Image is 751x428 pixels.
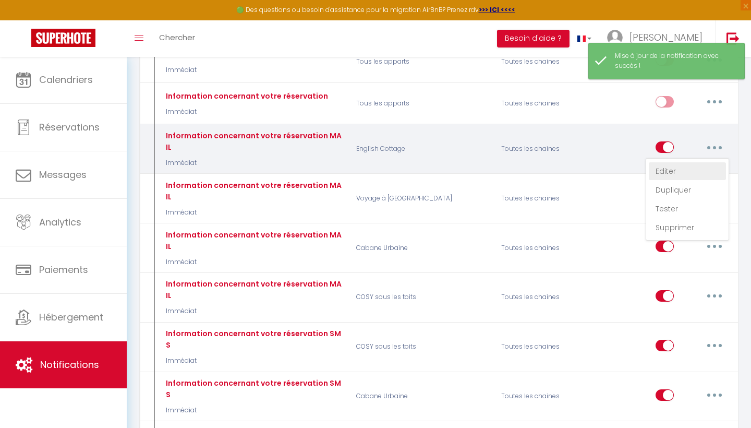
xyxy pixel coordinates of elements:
[349,278,494,316] p: COSY sous les toits
[494,328,591,366] div: Toutes les chaines
[159,32,195,43] span: Chercher
[39,311,103,324] span: Hébergement
[163,328,343,351] div: Information concernant votre réservation SMS
[163,107,328,117] p: Immédiat
[349,377,494,415] p: Cabane Urbaine
[163,278,343,301] div: Information concernant votre réservation MAIL
[629,31,702,44] span: [PERSON_NAME]
[163,65,314,75] p: Immédiat
[649,162,726,180] a: Editer
[349,229,494,267] p: Cabane Urbaine
[599,20,716,57] a: ... [PERSON_NAME]
[163,377,343,400] div: Information concernant votre réservation SMS
[151,20,203,57] a: Chercher
[163,306,343,316] p: Immédiat
[163,356,343,366] p: Immédiat
[40,358,99,371] span: Notifications
[349,328,494,366] p: COSY sous les toits
[163,208,343,218] p: Immédiat
[649,181,726,199] a: Dupliquer
[497,30,570,47] button: Besoin d'aide ?
[163,229,343,252] div: Information concernant votre réservation MAIL
[39,73,93,86] span: Calendriers
[494,180,591,218] div: Toutes les chaines
[349,180,494,218] p: Voyage à [GEOGRAPHIC_DATA]
[39,168,87,181] span: Messages
[494,88,591,118] div: Toutes les chaines
[349,46,494,77] p: Tous les apparts
[39,121,100,134] span: Réservations
[494,229,591,267] div: Toutes les chaines
[649,219,726,236] a: Supprimer
[163,90,328,102] div: Information concernant votre réservation
[349,88,494,118] p: Tous les apparts
[349,130,494,168] p: English Cottage
[494,46,591,77] div: Toutes les chaines
[494,377,591,415] div: Toutes les chaines
[726,32,740,45] img: logout
[479,5,515,14] a: >>> ICI <<<<
[163,180,343,203] div: Information concernant votre réservation MAIL
[163,158,343,168] p: Immédiat
[615,51,734,71] div: Mise à jour de la notification avec succès !
[163,130,343,153] div: Information concernant votre réservation MAIL
[649,200,726,218] a: Tester
[31,29,95,47] img: Super Booking
[39,216,81,229] span: Analytics
[494,278,591,316] div: Toutes les chaines
[39,263,88,276] span: Paiements
[163,257,343,267] p: Immédiat
[494,130,591,168] div: Toutes les chaines
[163,406,343,415] p: Immédiat
[607,30,623,45] img: ...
